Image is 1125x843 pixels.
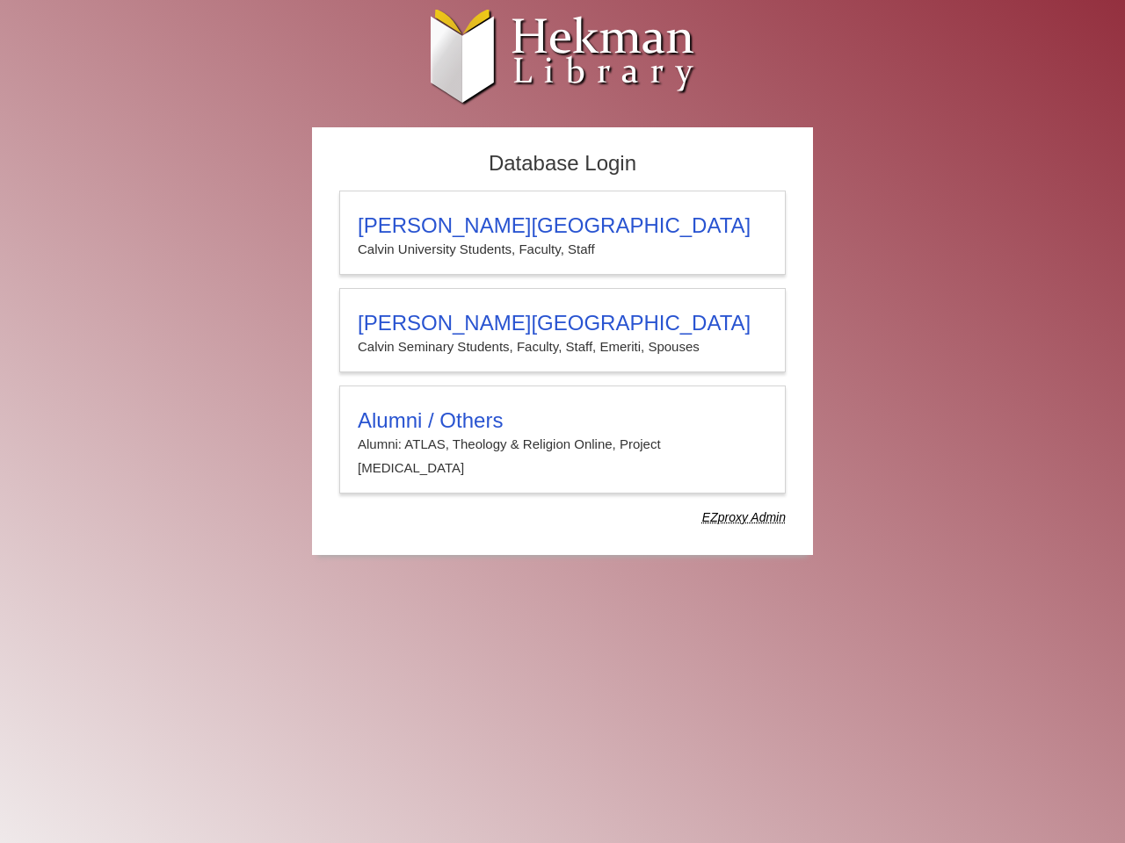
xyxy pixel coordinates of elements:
a: [PERSON_NAME][GEOGRAPHIC_DATA]Calvin Seminary Students, Faculty, Staff, Emeriti, Spouses [339,288,786,372]
h3: [PERSON_NAME][GEOGRAPHIC_DATA] [358,311,767,335]
dfn: Use Alumni login [702,510,786,524]
a: [PERSON_NAME][GEOGRAPHIC_DATA]Calvin University Students, Faculty, Staff [339,191,786,275]
h3: [PERSON_NAME][GEOGRAPHIC_DATA] [358,213,767,238]
summary: Alumni / OthersAlumni: ATLAS, Theology & Religion Online, Project [MEDICAL_DATA] [358,408,767,479]
p: Alumni: ATLAS, Theology & Religion Online, Project [MEDICAL_DATA] [358,433,767,479]
p: Calvin University Students, Faculty, Staff [358,238,767,261]
h3: Alumni / Others [358,408,767,433]
p: Calvin Seminary Students, Faculty, Staff, Emeriti, Spouses [358,335,767,358]
h2: Database Login [330,146,795,182]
